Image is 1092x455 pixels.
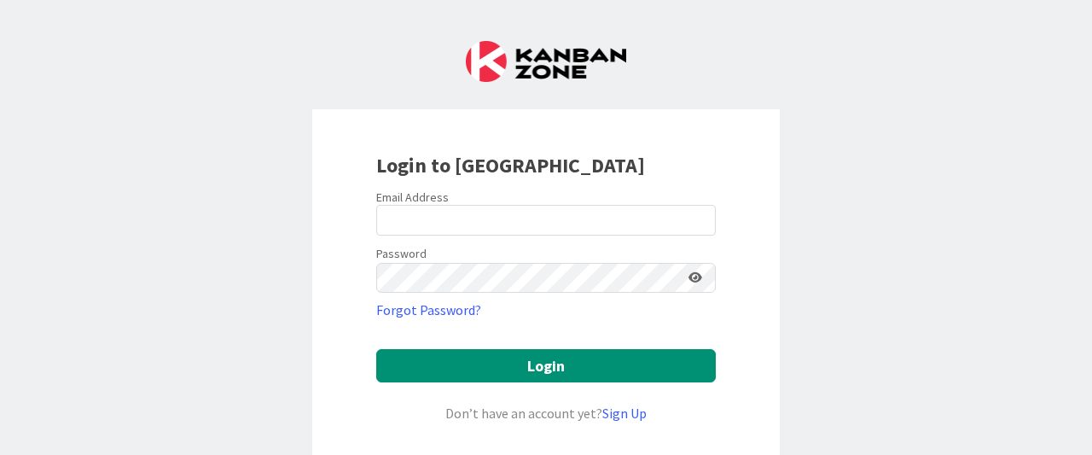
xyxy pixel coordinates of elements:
[376,300,481,320] a: Forgot Password?
[376,349,716,382] button: Login
[602,405,647,422] a: Sign Up
[376,245,427,263] label: Password
[376,190,449,205] label: Email Address
[376,403,716,423] div: Don’t have an account yet?
[466,41,626,82] img: Kanban Zone
[376,152,645,178] b: Login to [GEOGRAPHIC_DATA]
